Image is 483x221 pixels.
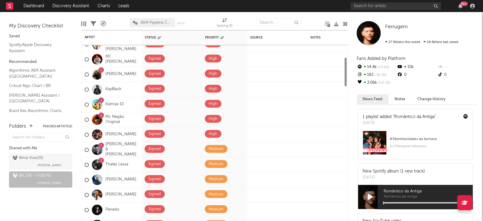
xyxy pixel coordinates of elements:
div: High [209,40,217,47]
a: Algorithmic A&R Assistant ([GEOGRAPHIC_DATA]) [9,67,66,79]
span: [PERSON_NAME] [38,162,62,169]
div: Notes [310,36,371,39]
div: Edit Columns [81,15,86,33]
a: Thales Lessa [105,162,128,167]
a: Kamisa 10 [105,102,124,107]
div: High [209,115,217,123]
div: [DATE] [363,175,425,181]
div: High [209,85,217,92]
a: [PERSON_NAME] [105,72,136,77]
div: High [209,55,217,62]
span: Fans Added by Platform [357,56,406,61]
div: Signed [148,70,161,77]
div: Medium [209,191,223,198]
div: High [209,70,217,77]
div: Signed [148,85,161,92]
div: # 38 on Novidades da Semana [390,135,468,143]
div: 1 playlist added [363,114,436,120]
button: Notes [388,94,411,104]
div: Signed [148,100,161,107]
div: Status [145,36,184,39]
a: Alma Viva(20)[PERSON_NAME] [9,154,72,170]
a: MC [PERSON_NAME] [105,54,139,64]
button: News Feed [357,94,388,104]
div: Signed [148,145,161,153]
input: Search... [256,18,301,27]
div: Filters [91,15,96,33]
div: Signed [148,160,161,168]
div: Signed [148,55,161,62]
a: [PERSON_NAME] [105,192,136,197]
div: Signed [148,191,161,198]
span: 18.6k fans last week [385,40,458,44]
div: Signed [148,130,161,138]
span: -91.3 % [373,73,386,77]
div: Signed [148,115,161,123]
span: Romântico da Antiga [384,188,472,195]
div: Source [250,36,289,39]
div: 182 [357,71,397,79]
div: Recommended [9,58,72,66]
a: BR_DR - FY25(76)[PERSON_NAME] [9,171,72,188]
div: Medium [209,176,223,183]
div: 10k [397,63,437,71]
div: 0 [397,71,437,79]
div: Folders [9,123,26,130]
div: Sorting ( 3 ) [217,23,232,30]
div: Saved [9,33,72,40]
div: Artist [85,36,130,39]
div: 0 [437,71,477,79]
a: Ferrugem [385,24,408,30]
a: "Romântico da Antiga" [393,115,436,119]
div: Sorting (3) [217,15,232,33]
button: 99+ [458,4,463,8]
a: Critical Algo Chart / BR [9,82,66,89]
a: Brazil Key Algorithmic Charts [9,107,66,114]
input: Search for artists [351,2,441,10]
div: Alma Viva ( 20 ) [13,154,43,162]
input: Search for folders... [9,133,72,142]
a: [PERSON_NAME] & [PERSON_NAME] [105,142,139,157]
div: -- [437,63,477,71]
div: New Spotify album (1 new track) [363,168,425,175]
span: A&R Pipeline Collaboration [141,21,172,25]
button: Save [177,22,185,25]
div: 99 + [460,2,468,6]
div: Medium [209,206,223,213]
span: +17.1 % [377,81,390,85]
a: [PERSON_NAME] [105,177,136,182]
div: High [209,100,217,107]
a: [PERSON_NAME] Assistant / [GEOGRAPHIC_DATA] [9,92,66,104]
div: Shared with Me [9,145,72,152]
span: [PERSON_NAME] [38,179,62,187]
div: [DATE] [363,120,436,126]
a: KayBlack [105,87,121,92]
div: Medium [209,160,223,168]
button: Change History [411,94,452,104]
a: Penedo [105,207,119,212]
span: +3.4 % [377,66,389,69]
div: 2.17M playlist followers [390,143,468,150]
a: #38onNovidades da Semana2.17Mplaylist followers [358,131,472,159]
div: A&R Pipeline [101,15,106,33]
div: Signed [148,206,161,213]
div: Priority [205,36,229,39]
div: 14.4k [357,63,397,71]
div: Signed [148,176,161,183]
div: Medium [209,145,223,153]
div: Signed [148,40,161,47]
div: 3.06k [357,79,397,87]
span: 27.6k fans this week [385,40,420,44]
button: Tracked Artists(3) [42,125,72,128]
a: Spotify/Apple Discovery Assistant [9,42,66,54]
div: High [209,130,217,138]
a: [PERSON_NAME] [105,132,136,137]
a: Mc Negão Original [105,114,139,125]
div: BR_DR - FY25 ( 76 ) [13,172,51,179]
span: Romântico da Antiga [384,195,472,199]
div: My Discovery Checklist [9,23,72,30]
